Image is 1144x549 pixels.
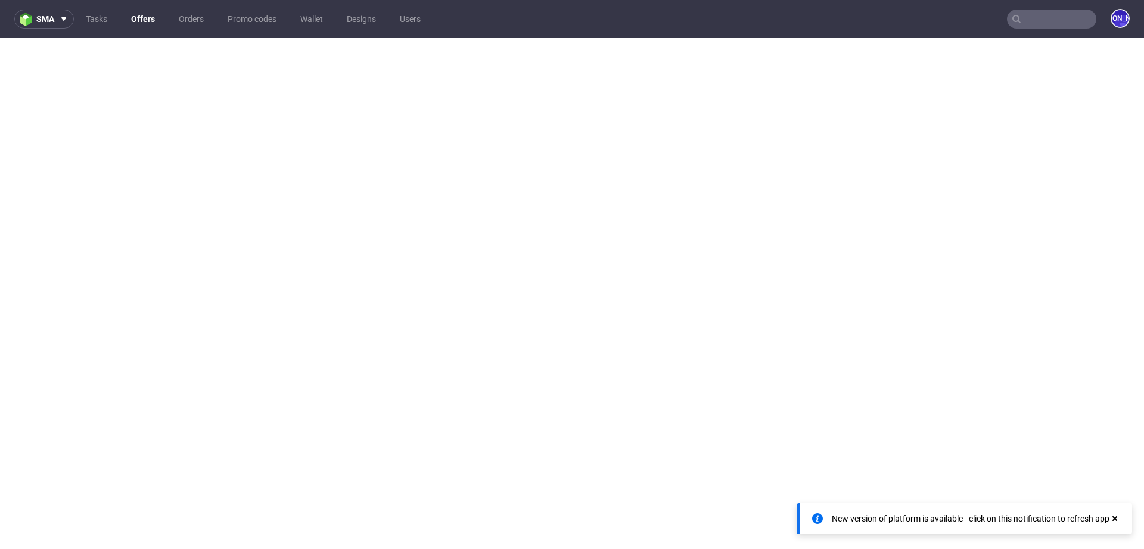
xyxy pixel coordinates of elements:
span: sma [36,15,54,23]
a: Designs [340,10,383,29]
a: Orders [172,10,211,29]
img: logo [20,13,36,26]
a: Promo codes [220,10,284,29]
a: Users [393,10,428,29]
button: sma [14,10,74,29]
div: New version of platform is available - click on this notification to refresh app [832,513,1109,525]
a: Offers [124,10,162,29]
a: Wallet [293,10,330,29]
figcaption: [PERSON_NAME] [1112,10,1129,27]
a: Tasks [79,10,114,29]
